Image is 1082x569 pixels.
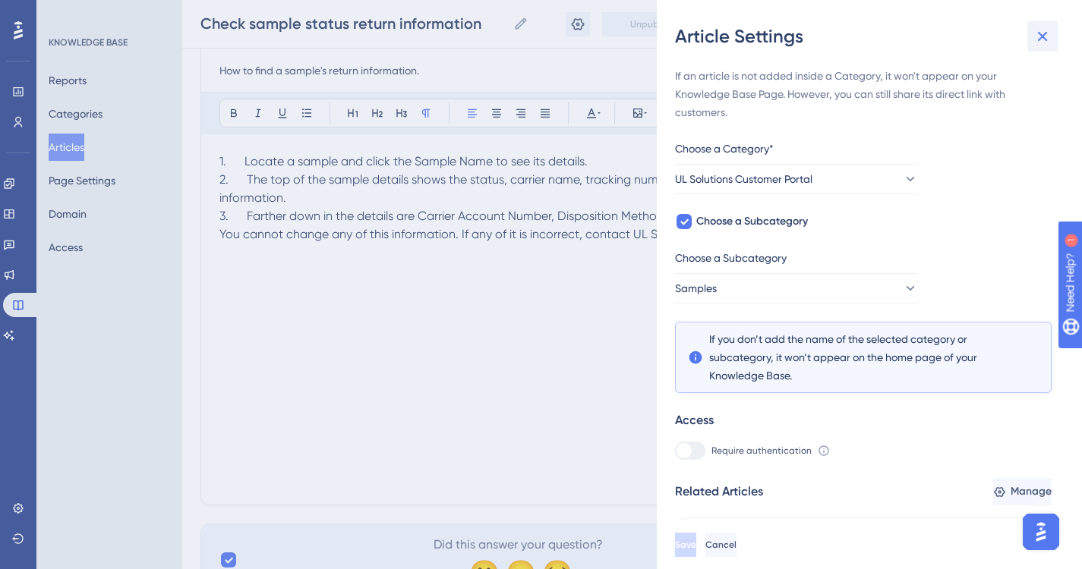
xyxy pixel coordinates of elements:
[675,249,787,267] span: Choose a Subcategory
[993,478,1052,505] button: Manage
[675,533,696,557] button: Save
[675,279,717,297] span: Samples
[696,212,808,231] span: Choose a Subcategory
[705,533,737,557] button: Cancel
[709,330,1017,385] span: If you don’t add the name of the selected category or subcategory, it won’t appear on the home pa...
[675,273,918,303] button: Samples
[675,164,918,194] button: UL Solutions Customer Portal
[675,140,774,158] span: Choose a Category*
[1011,483,1052,501] span: Manage
[675,24,1064,49] div: Article Settings
[675,539,696,551] span: Save
[705,539,737,551] span: Cancel
[711,445,812,457] span: Require authentication
[675,411,714,429] div: Access
[1018,509,1064,555] iframe: UserGuiding AI Assistant Launcher
[106,8,110,20] div: 1
[36,4,95,22] span: Need Help?
[675,67,1052,121] div: If an article is not added inside a Category, it won't appear on your Knowledge Base Page. Howeve...
[675,483,763,501] div: Related Articles
[675,170,812,188] span: UL Solutions Customer Portal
